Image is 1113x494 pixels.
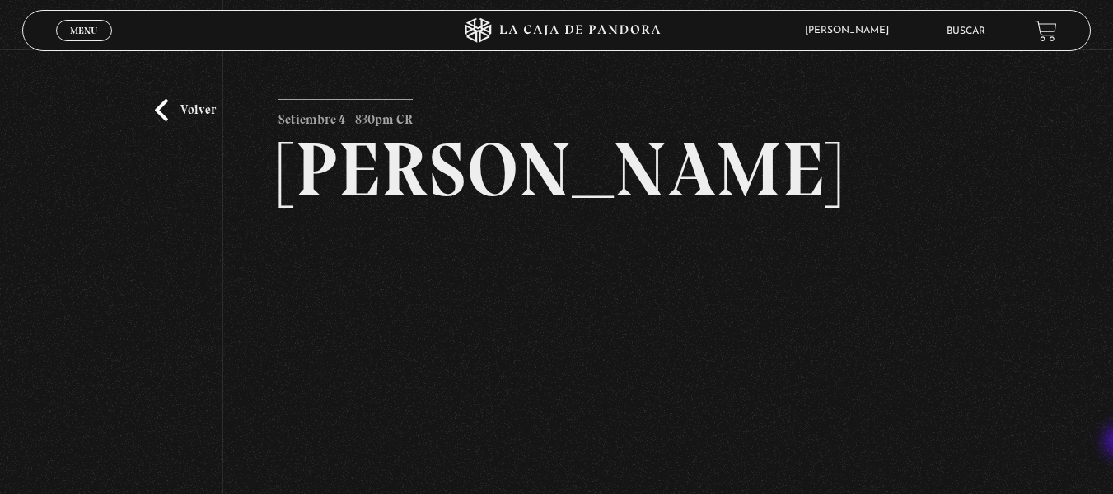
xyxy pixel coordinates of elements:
[64,40,103,51] span: Cerrar
[947,26,985,36] a: Buscar
[797,26,905,35] span: [PERSON_NAME]
[278,132,834,208] h2: [PERSON_NAME]
[278,99,413,132] p: Setiembre 4 - 830pm CR
[70,26,97,35] span: Menu
[1035,19,1057,41] a: View your shopping cart
[155,99,216,121] a: Volver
